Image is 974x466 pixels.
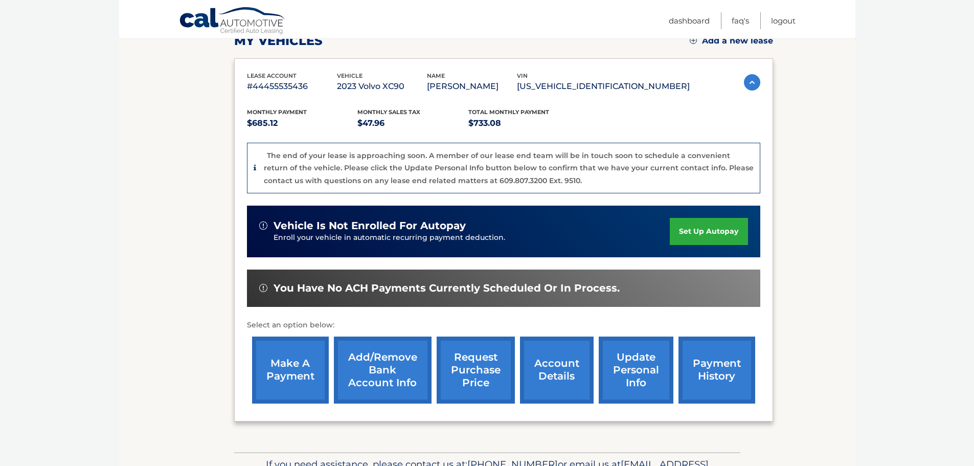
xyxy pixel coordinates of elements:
p: [US_VEHICLE_IDENTIFICATION_NUMBER] [517,79,690,94]
img: add.svg [690,37,697,44]
span: vehicle [337,72,363,79]
span: Monthly sales Tax [357,108,420,116]
a: Cal Automotive [179,7,286,36]
img: alert-white.svg [259,221,267,230]
span: vin [517,72,528,79]
a: Add/Remove bank account info [334,337,432,404]
p: Enroll your vehicle in automatic recurring payment deduction. [274,232,670,243]
p: $47.96 [357,116,468,130]
a: Dashboard [669,12,710,29]
a: account details [520,337,594,404]
p: The end of your lease is approaching soon. A member of our lease end team will be in touch soon t... [264,151,754,185]
img: accordion-active.svg [744,74,760,91]
a: make a payment [252,337,329,404]
a: request purchase price [437,337,515,404]
p: #44455535436 [247,79,337,94]
p: $685.12 [247,116,358,130]
span: lease account [247,72,297,79]
a: payment history [678,337,755,404]
span: vehicle is not enrolled for autopay [274,219,466,232]
p: [PERSON_NAME] [427,79,517,94]
img: alert-white.svg [259,284,267,292]
p: Select an option below: [247,319,760,331]
a: set up autopay [670,218,748,245]
span: Total Monthly Payment [468,108,549,116]
a: Logout [771,12,796,29]
span: Monthly Payment [247,108,307,116]
a: update personal info [599,337,673,404]
h2: my vehicles [234,33,323,49]
p: $733.08 [468,116,579,130]
p: 2023 Volvo XC90 [337,79,427,94]
a: Add a new lease [690,36,773,46]
a: FAQ's [732,12,749,29]
span: You have no ACH payments currently scheduled or in process. [274,282,620,295]
span: name [427,72,445,79]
